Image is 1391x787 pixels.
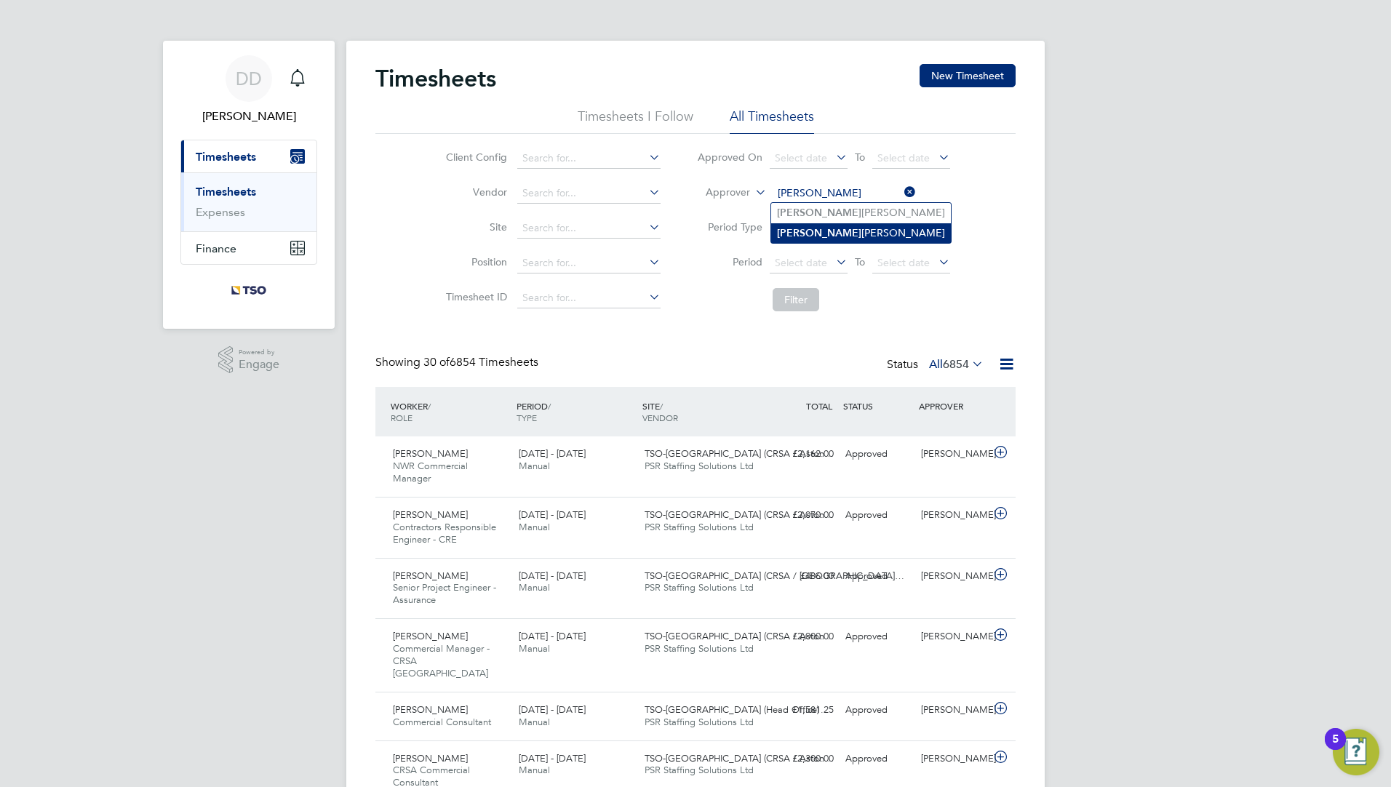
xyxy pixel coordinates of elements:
div: [PERSON_NAME] [915,698,991,722]
input: Search for... [517,288,661,308]
a: Expenses [196,205,245,219]
button: Filter [773,288,819,311]
span: Powered by [239,346,279,359]
span: [PERSON_NAME] [393,508,468,521]
span: 6854 [943,357,969,372]
div: Approved [840,625,915,649]
span: Select date [775,151,827,164]
img: tso-uk-logo-retina.png [223,279,274,303]
span: / [548,400,551,412]
div: Approved [840,564,915,588]
a: Powered byEngage [218,346,280,374]
span: PSR Staffing Solutions Ltd [645,581,754,594]
div: APPROVER [915,393,991,419]
span: PSR Staffing Solutions Ltd [645,764,754,776]
span: [DATE] - [DATE] [519,570,586,582]
input: Search for... [517,148,661,169]
label: Client Config [442,151,507,164]
label: All [929,357,984,372]
label: Approver [685,185,750,200]
span: [DATE] - [DATE] [519,630,586,642]
nav: Main navigation [163,41,335,329]
div: £2,070.00 [764,503,840,527]
li: [PERSON_NAME] [771,223,951,243]
input: Search for... [517,183,661,204]
span: TSO-[GEOGRAPHIC_DATA] (CRSA / [GEOGRAPHIC_DATA]… [645,570,904,582]
span: / [428,400,431,412]
span: Commercial Consultant [393,716,491,728]
span: PSR Staffing Solutions Ltd [645,642,754,655]
span: Commercial Manager - CRSA [GEOGRAPHIC_DATA] [393,642,490,679]
span: [PERSON_NAME] [393,570,468,582]
label: Period Type [697,220,762,233]
div: Status [887,355,987,375]
span: To [850,148,869,167]
div: PERIOD [513,393,639,431]
span: PSR Staffing Solutions Ltd [645,716,754,728]
span: [PERSON_NAME] [393,703,468,716]
span: [DATE] - [DATE] [519,508,586,521]
span: [DATE] - [DATE] [519,703,586,716]
div: STATUS [840,393,915,419]
span: Finance [196,241,236,255]
span: TOTAL [806,400,832,412]
li: All Timesheets [730,108,814,134]
span: ROLE [391,412,412,423]
span: Engage [239,359,279,371]
input: Search for... [773,183,916,204]
span: PSR Staffing Solutions Ltd [645,521,754,533]
div: Approved [840,503,915,527]
span: TSO-[GEOGRAPHIC_DATA] (Head Office) [645,703,819,716]
div: Approved [840,747,915,771]
span: 6854 Timesheets [423,355,538,369]
a: Go to home page [180,279,317,303]
input: Search for... [517,218,661,239]
span: [PERSON_NAME] [393,447,468,460]
div: Approved [840,698,915,722]
span: TSO-[GEOGRAPHIC_DATA] (CRSA / Aston… [645,752,834,764]
b: [PERSON_NAME] [777,207,861,219]
a: Timesheets [196,185,256,199]
span: Senior Project Engineer - Assurance [393,581,496,606]
button: Timesheets [181,140,316,172]
div: Approved [840,442,915,466]
span: Deslyn Darbeau [180,108,317,125]
span: [PERSON_NAME] [393,630,468,642]
a: DD[PERSON_NAME] [180,55,317,125]
span: Contractors Responsible Engineer - CRE [393,521,496,546]
div: £486.00 [764,564,840,588]
label: Period [697,255,762,268]
label: Approved On [697,151,762,164]
div: Showing [375,355,541,370]
span: / [660,400,663,412]
div: [PERSON_NAME] [915,747,991,771]
div: WORKER [387,393,513,431]
label: Vendor [442,185,507,199]
button: New Timesheet [920,64,1016,87]
span: [DATE] - [DATE] [519,752,586,764]
span: NWR Commercial Manager [393,460,468,484]
li: Timesheets I Follow [578,108,693,134]
li: [PERSON_NAME] [771,203,951,223]
span: Select date [877,151,930,164]
span: TSO-[GEOGRAPHIC_DATA] (CRSA / Aston… [645,508,834,521]
span: Manual [519,521,550,533]
span: Manual [519,642,550,655]
div: [PERSON_NAME] [915,625,991,649]
label: Position [442,255,507,268]
input: Search for... [517,253,661,273]
div: [PERSON_NAME] [915,564,991,588]
div: £2,000.00 [764,625,840,649]
div: 5 [1332,739,1339,758]
span: To [850,252,869,271]
span: DD [236,69,262,88]
span: Manual [519,581,550,594]
span: TSO-[GEOGRAPHIC_DATA] (CRSA / Aston… [645,630,834,642]
span: [DATE] - [DATE] [519,447,586,460]
span: TSO-[GEOGRAPHIC_DATA] (CRSA / Aston… [645,447,834,460]
span: Timesheets [196,150,256,164]
span: [PERSON_NAME] [393,752,468,764]
span: 30 of [423,355,450,369]
span: Manual [519,764,550,776]
button: Open Resource Center, 5 new notifications [1333,729,1379,775]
